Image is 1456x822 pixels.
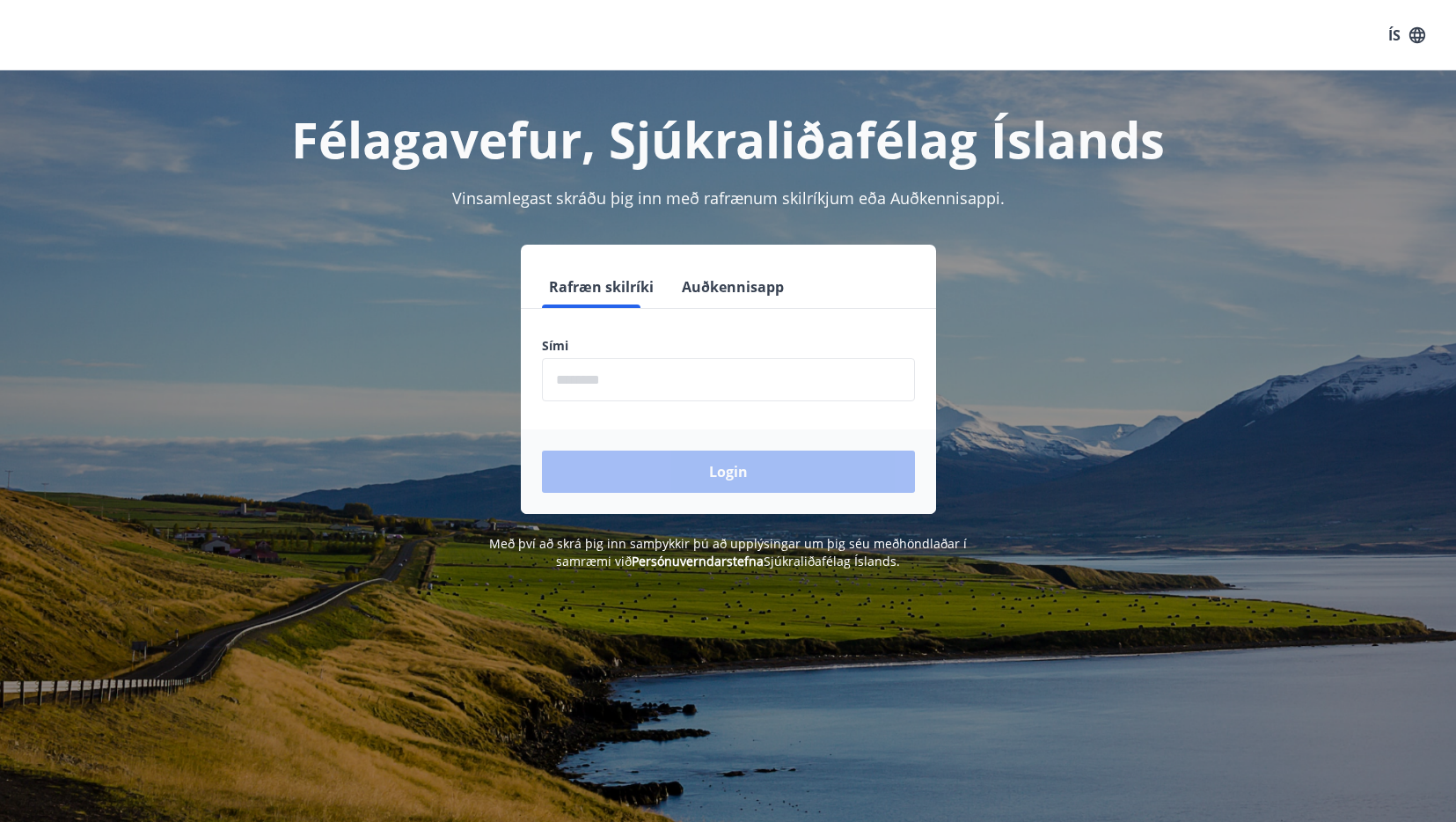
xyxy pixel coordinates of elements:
label: Sími [542,337,915,355]
h1: Félagavefur, Sjúkraliðafélag Íslands [116,106,1341,172]
a: Persónuverndarstefna [632,553,764,569]
button: ÍS [1379,19,1435,51]
button: Rafræn skilríki [542,266,661,308]
span: Vinsamlegast skráðu þig inn með rafrænum skilríkjum eða Auðkennisappi. [452,187,1005,209]
span: Með því að skrá þig inn samþykkir þú að upplýsingar um þig séu meðhöndlaðar í samræmi við Sjúkral... [489,535,967,569]
button: Auðkennisapp [675,266,791,308]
